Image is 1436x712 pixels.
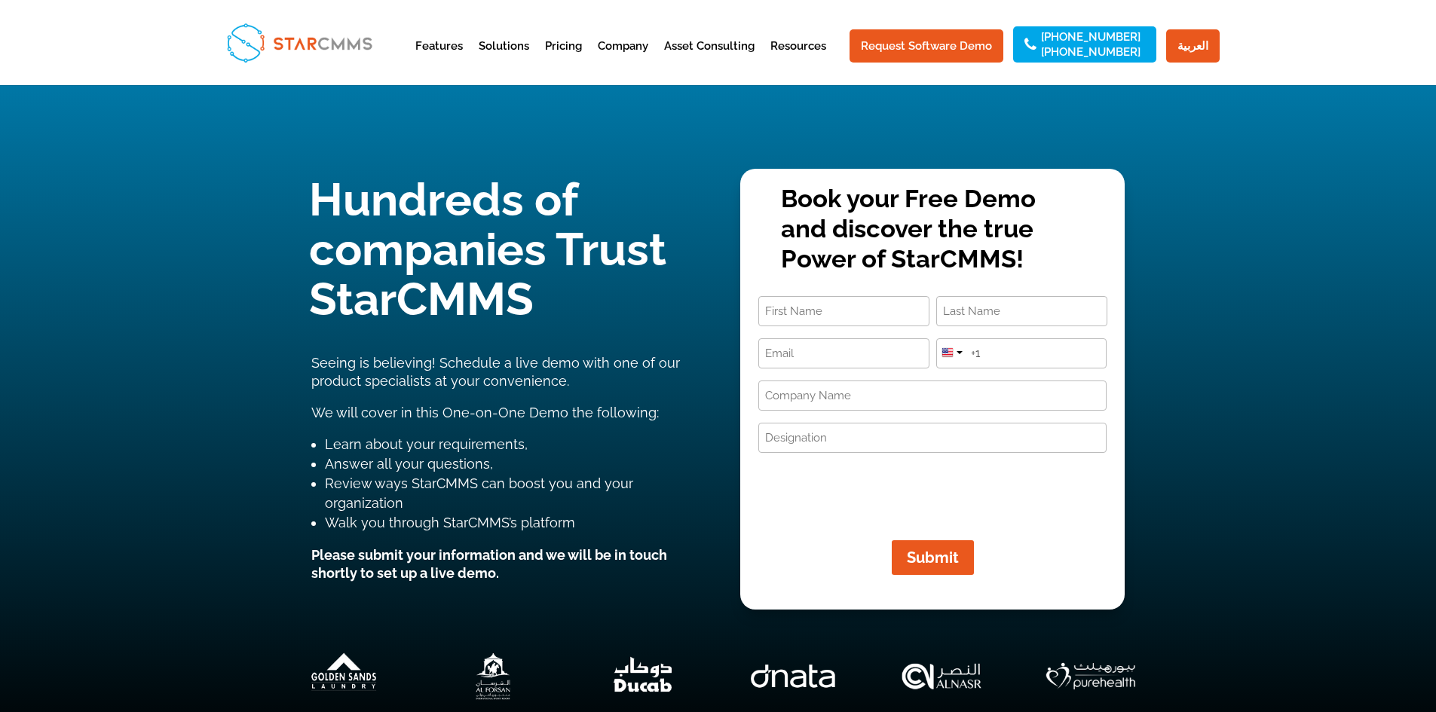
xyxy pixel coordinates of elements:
input: Phone Number [936,338,1107,368]
div: 4 / 7 [576,643,710,709]
input: Last Name [936,296,1107,326]
img: forsan [427,643,561,709]
div: 5 / 7 [725,643,859,709]
iframe: reCAPTCHA [758,465,987,524]
button: Submit [892,540,974,575]
img: Al-Naser-cranes [875,643,1009,709]
input: Designation [758,423,1107,453]
img: Ducab (1) [576,643,710,709]
span: Learn about your requirements, [325,436,528,452]
img: StarCMMS [220,17,378,69]
div: 7 / 7 [1024,653,1159,698]
p: Book your Free Demo and discover the true Power of StarCMMS! [781,184,1085,273]
img: PH-Logo-White-1 [1046,653,1137,698]
a: Request Software Demo [850,29,1003,63]
input: Company Name [758,380,1107,411]
a: العربية [1166,29,1220,63]
h1: Hundreds of companies Trust StarCMMS [309,175,696,332]
span: Review ways StarCMMS can boost you and your organization [325,475,633,511]
a: Asset Consulting [664,41,755,78]
span: Answer all your questions, [325,456,493,472]
input: Email [758,338,929,368]
a: Company [598,41,648,78]
img: dnata (1) [725,643,859,709]
a: [PHONE_NUMBER] [1041,47,1141,57]
img: 8 (1) [277,643,412,709]
div: 2 / 7 [277,643,412,709]
a: Features [415,41,463,78]
iframe: Chat Widget [1185,549,1436,712]
input: First Name [758,296,929,326]
span: We will cover in this One-on-One Demo the following: [311,405,659,420]
div: 3 / 7 [427,643,561,709]
div: 6 / 7 [875,643,1009,709]
a: Pricing [545,41,582,78]
a: Resources [770,41,826,78]
span: Walk you through StarCMMS’s platform [325,515,575,530]
a: Solutions [479,41,529,78]
span: Submit [907,549,959,567]
strong: Please submit your information and we will be in touch shortly to set up a live demo. [311,547,667,581]
a: [PHONE_NUMBER] [1041,32,1141,42]
span: Seeing is believing! Schedule a live demo with one of our product specialists at your convenience. [311,355,680,389]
